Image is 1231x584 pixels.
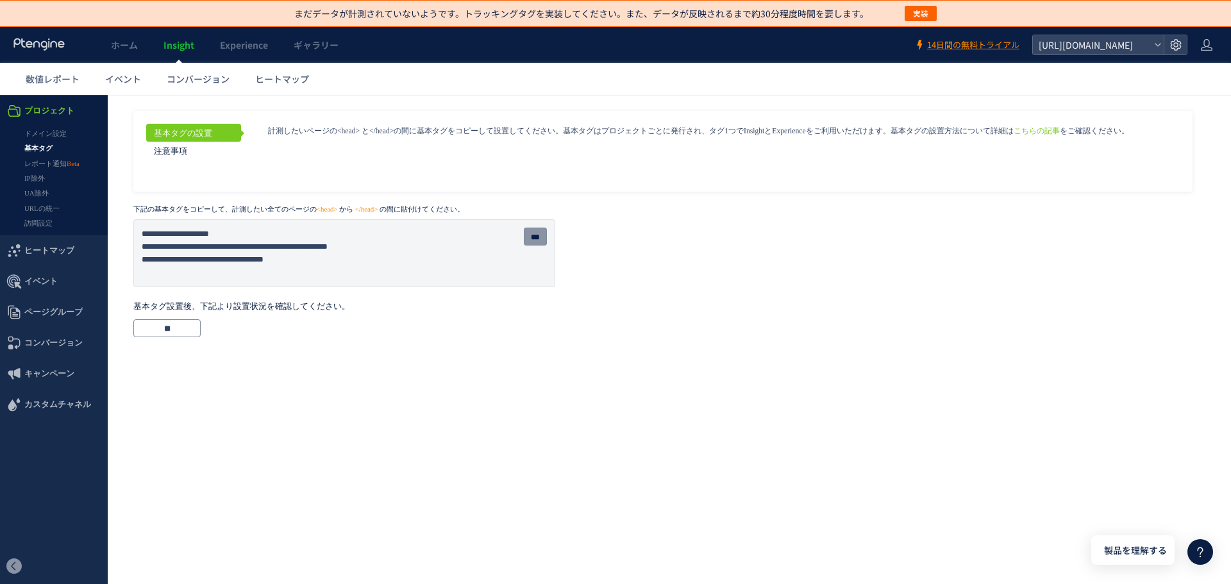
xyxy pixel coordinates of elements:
span: ヒートマップ [24,140,74,171]
a: こちらの記事 [1014,32,1060,40]
h1: 基本タグ設置後、下記より設置状況を確認してください。 [133,205,1205,218]
span: カスタムチャネル [24,294,91,325]
span: ホーム [111,38,138,51]
span: ページグループ [24,202,83,233]
span: </head> [355,110,378,118]
span: 数値レポート [26,72,80,85]
span: の間に貼付けてください。 [380,110,464,118]
span: イベント [24,171,58,202]
span: コンバージョン [24,233,83,263]
span: Insight [163,38,194,51]
p: まだデータが計測されていないようです。トラッキングタグを実装してください。また、データが反映されるまで約30分程度時間を要します。 [294,7,869,20]
span: ヒートマップ [255,72,309,85]
a: 14日間の無料トライアル [914,39,1019,51]
span: キャンペーン [24,263,74,294]
span: 実装 [913,6,928,21]
span: から [339,110,353,118]
span: 14日間の無料トライアル [927,39,1019,51]
span: コンバージョン [167,72,230,85]
button: 実装 [905,6,937,21]
strong: 下記の基本タグをコピーして、計測したい全てのページの [133,110,1205,119]
span: [URL][DOMAIN_NAME] [1035,35,1149,54]
p: 計測したいページの<head> と</head>の間に基本タグをコピーして設置してください。基本タグはプロジェクトごとに発行され、タグ1つでInsightとExperienceをご利用いただけま... [268,31,1158,42]
a: 注意事項 [146,47,241,65]
span: <head> [317,110,337,118]
span: Experience [220,38,268,51]
span: ギャラリー [294,38,339,51]
a: 基本タグの設置 [146,29,241,47]
span: プロジェクト [24,1,74,31]
span: 製品を理解する [1104,544,1167,557]
span: イベント [105,72,141,85]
